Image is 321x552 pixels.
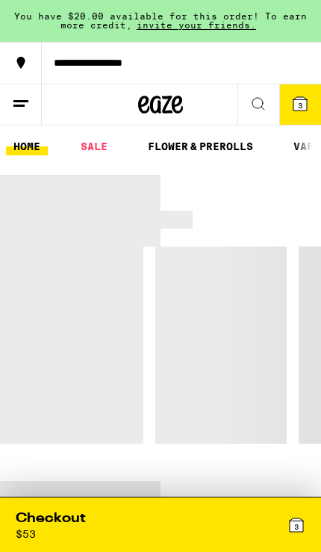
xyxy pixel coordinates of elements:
a: HOME [6,137,48,155]
div: $ 53 [16,528,36,540]
div: Checkout [16,509,86,528]
span: 3 [294,522,299,531]
span: You have $20.00 available for this order! To earn more credit, [14,11,307,30]
a: SALE [73,137,115,155]
span: 3 [298,101,302,110]
span: invite your friends. [132,20,261,30]
button: 3 [279,84,321,125]
a: FLOWER & PREROLLS [140,137,261,155]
